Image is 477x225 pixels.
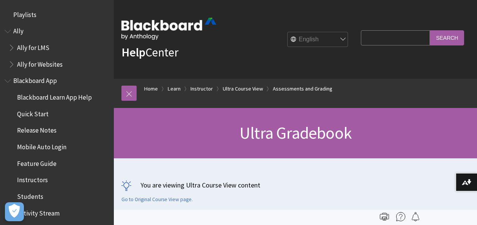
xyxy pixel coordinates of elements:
[168,84,181,94] a: Learn
[121,180,469,190] p: You are viewing Ultra Course View content
[144,84,158,94] a: Home
[121,45,178,60] a: HelpCenter
[223,84,263,94] a: Ultra Course View
[273,84,332,94] a: Assessments and Grading
[17,58,63,68] span: Ally for Websites
[13,8,36,19] span: Playlists
[121,45,145,60] strong: Help
[17,174,48,184] span: Instructors
[288,32,348,47] select: Site Language Selector
[17,141,66,151] span: Mobile Auto Login
[13,25,24,35] span: Ally
[5,202,24,221] button: Open Preferences
[17,41,49,52] span: Ally for LMS
[5,8,109,21] nav: Book outline for Playlists
[396,212,405,221] img: More help
[430,30,464,45] input: Search
[121,18,216,40] img: Blackboard by Anthology
[17,157,57,167] span: Feature Guide
[17,108,49,118] span: Quick Start
[411,212,420,221] img: Follow this page
[17,190,43,200] span: Students
[239,122,351,143] span: Ultra Gradebook
[121,196,193,203] a: Go to Original Course View page.
[190,84,213,94] a: Instructor
[17,207,60,217] span: Activity Stream
[380,212,389,221] img: Print
[5,25,109,71] nav: Book outline for Anthology Ally Help
[17,124,57,134] span: Release Notes
[17,91,92,101] span: Blackboard Learn App Help
[13,75,57,85] span: Blackboard App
